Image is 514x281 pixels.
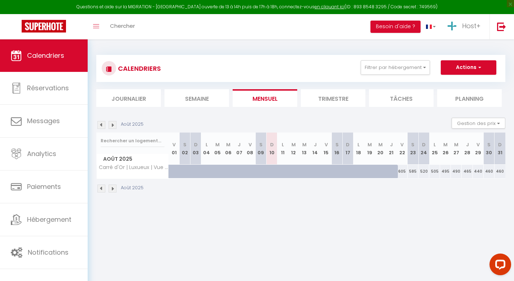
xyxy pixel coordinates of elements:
th: 14 [310,133,321,165]
abbr: V [249,141,252,148]
abbr: V [172,141,176,148]
abbr: D [498,141,502,148]
a: Chercher [105,14,140,39]
button: Besoin d'aide ? [370,21,421,33]
button: Filtrer par hébergement [361,60,430,75]
th: 27 [451,133,462,165]
div: 440 [473,165,484,178]
th: 13 [299,133,310,165]
th: 18 [353,133,364,165]
abbr: M [443,141,448,148]
th: 09 [255,133,266,165]
li: Trimestre [301,89,365,107]
a: en cliquant ici [315,4,344,10]
div: 505 [429,165,440,178]
span: Paiements [27,182,61,191]
abbr: S [259,141,263,148]
li: Journalier [96,89,161,107]
abbr: D [346,141,350,148]
iframe: LiveChat chat widget [484,251,514,281]
abbr: S [411,141,414,148]
abbr: M [215,141,220,148]
th: 10 [266,133,277,165]
abbr: J [466,141,469,148]
th: 02 [180,133,190,165]
div: 460 [495,165,505,178]
abbr: J [314,141,317,148]
h3: CALENDRIERS [116,60,161,77]
div: 495 [440,165,451,178]
abbr: L [357,141,360,148]
th: 22 [397,133,408,165]
abbr: M [378,141,383,148]
span: Calendriers [27,51,64,60]
span: Hébergement [27,215,71,224]
abbr: V [476,141,480,148]
th: 31 [495,133,505,165]
span: Notifications [28,248,69,257]
th: 08 [245,133,255,165]
img: Super Booking [22,20,66,33]
th: 06 [223,133,234,165]
th: 05 [212,133,223,165]
th: 30 [484,133,495,165]
th: 12 [288,133,299,165]
abbr: D [194,141,198,148]
div: 465 [462,165,473,178]
th: 07 [234,133,245,165]
abbr: D [270,141,274,148]
li: Planning [437,89,502,107]
th: 16 [331,133,342,165]
span: Carré d'Or | Luxueux | Vue mer [98,165,170,170]
th: 20 [375,133,386,165]
abbr: M [226,141,230,148]
th: 15 [321,133,331,165]
span: Host+ [462,21,480,30]
th: 28 [462,133,473,165]
abbr: S [335,141,339,148]
span: Août 2025 [97,154,168,164]
abbr: V [400,141,404,148]
p: Août 2025 [121,185,144,191]
span: Messages [27,116,60,125]
img: logout [497,22,506,31]
th: 26 [440,133,451,165]
div: 585 [408,165,418,178]
abbr: D [422,141,426,148]
abbr: M [368,141,372,148]
button: Actions [441,60,496,75]
input: Rechercher un logement... [101,134,164,147]
li: Semaine [164,89,229,107]
abbr: L [434,141,436,148]
li: Tâches [369,89,434,107]
th: 29 [473,133,484,165]
div: 605 [397,165,408,178]
th: 01 [169,133,180,165]
abbr: J [390,141,393,148]
button: Gestion des prix [452,118,505,129]
img: ... [447,21,457,31]
div: 460 [484,165,495,178]
abbr: S [487,141,491,148]
div: 520 [418,165,429,178]
div: 490 [451,165,462,178]
th: 21 [386,133,397,165]
th: 17 [342,133,353,165]
span: Chercher [110,22,135,30]
th: 04 [201,133,212,165]
abbr: S [183,141,186,148]
th: 19 [364,133,375,165]
th: 03 [190,133,201,165]
abbr: M [291,141,296,148]
li: Mensuel [233,89,297,107]
th: 11 [277,133,288,165]
th: 24 [418,133,429,165]
abbr: J [238,141,241,148]
abbr: V [325,141,328,148]
span: Analytics [27,149,56,158]
abbr: M [454,141,458,148]
abbr: L [206,141,208,148]
abbr: M [302,141,307,148]
th: 23 [408,133,418,165]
